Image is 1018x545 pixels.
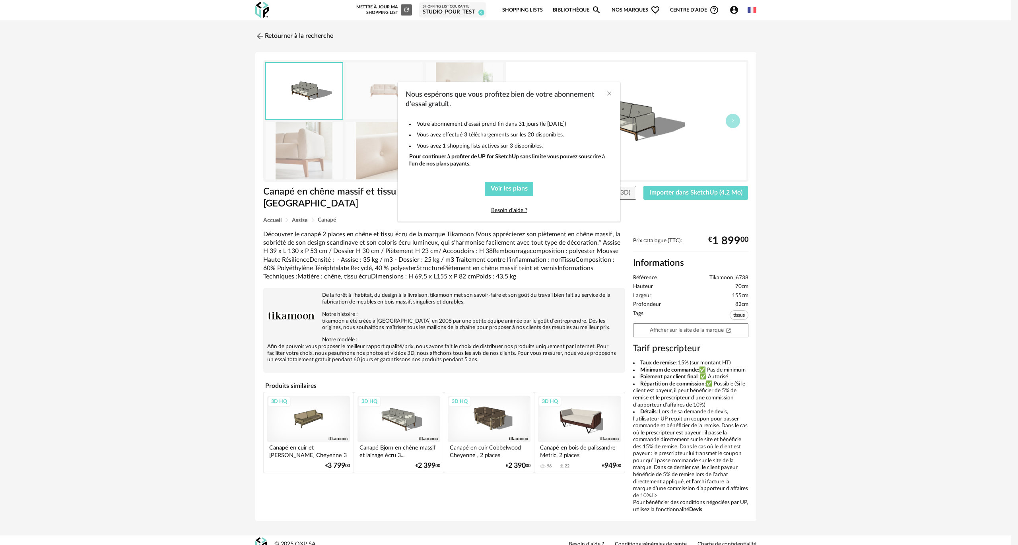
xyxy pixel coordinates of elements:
div: Pour continuer à profiter de UP for SketchUp sans limite vous pouvez souscrire à l'un de nos plan... [409,153,609,167]
span: Voir les plans [491,185,528,192]
button: Close [606,90,612,98]
li: Vous avez 1 shopping lists actives sur 3 disponibles. [409,142,609,150]
div: dialog [398,82,620,222]
a: Besoin d'aide ? [491,208,527,213]
li: Votre abonnement d'essai prend fin dans 31 jours (le [DATE]) [409,121,609,128]
li: Vous avez effectué 3 téléchargements sur les 20 disponibles. [409,131,609,138]
button: Voir les plans [485,182,534,196]
span: Nous espérons que vous profitez bien de votre abonnement d'essai gratuit. [406,91,594,108]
